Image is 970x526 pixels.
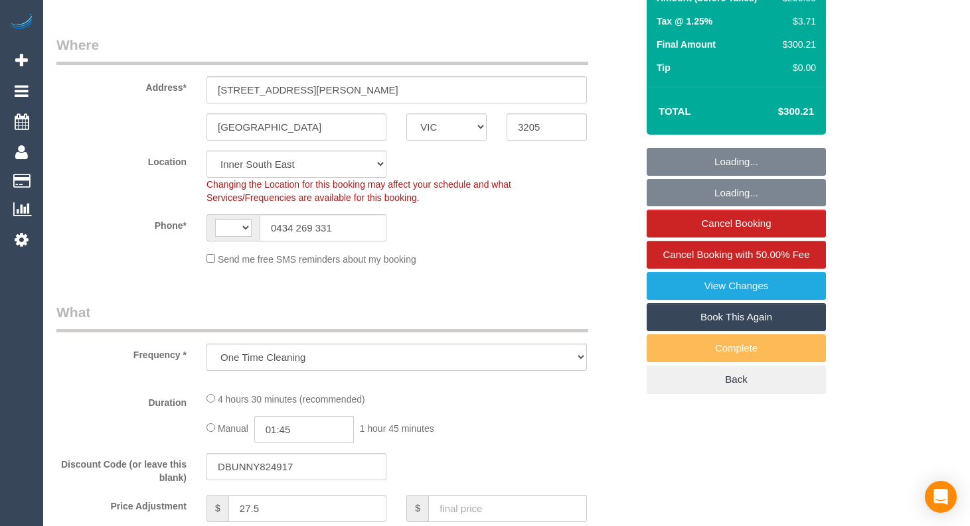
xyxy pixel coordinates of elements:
[46,495,197,513] label: Price Adjustment
[218,254,416,265] span: Send me free SMS reminders about my booking
[218,394,365,405] span: 4 hours 30 minutes (recommended)
[46,76,197,94] label: Address*
[647,210,826,237] a: Cancel Booking
[46,151,197,168] label: Location
[46,214,197,232] label: Phone*
[507,113,587,141] input: Post Code*
[260,214,386,241] input: Phone*
[46,344,197,362] label: Frequency *
[657,61,671,74] label: Tip
[777,38,816,51] div: $300.21
[206,179,511,203] span: Changing the Location for this booking may affect your schedule and what Services/Frequencies are...
[657,15,712,28] label: Tax @ 1.25%
[647,272,826,300] a: View Changes
[406,495,428,522] span: $
[218,423,248,434] span: Manual
[663,249,810,260] span: Cancel Booking with 50.00% Fee
[647,303,826,331] a: Book This Again
[659,105,691,117] strong: Total
[56,302,588,332] legend: What
[777,15,816,28] div: $3.71
[647,365,826,393] a: Back
[56,35,588,65] legend: Where
[206,495,228,522] span: $
[925,481,957,513] div: Open Intercom Messenger
[777,61,816,74] div: $0.00
[657,38,716,51] label: Final Amount
[647,241,826,269] a: Cancel Booking with 50.00% Fee
[360,423,434,434] span: 1 hour 45 minutes
[46,391,197,409] label: Duration
[206,113,386,141] input: Suburb*
[428,495,587,522] input: final price
[738,106,814,117] h4: $300.21
[8,13,35,32] img: Automaid Logo
[46,453,197,484] label: Discount Code (or leave this blank)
